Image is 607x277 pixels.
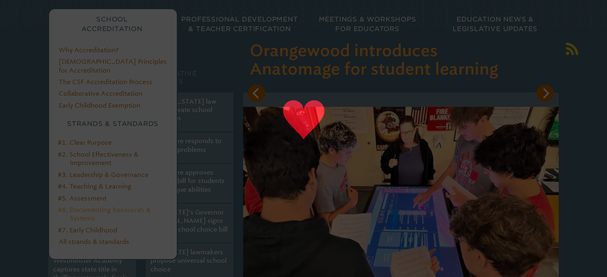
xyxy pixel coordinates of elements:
[58,206,151,222] a: #6. Documenting Resources & Systems
[150,208,227,233] a: [US_STATE]’s Governor [PERSON_NAME] signs historic school choice bill
[59,119,167,129] h3: Strands & Standards
[58,194,107,202] a: #5. Assessment
[58,171,148,179] a: #3. Leadership & Governance
[249,42,552,79] h3: Orangewood introduces Anatomage for student learning
[58,226,117,234] a: #7. Early Childhood
[150,98,216,122] a: New [US_STATE] law eases private school formation
[58,151,138,167] a: #2. School Effectiveness & Improvement
[453,16,538,33] span: Education News & Legislative Updates
[59,78,152,86] a: The CSF Accreditation Process
[59,238,129,246] a: All strands & standards
[58,139,112,146] a: #1. Clear Purpose
[59,46,119,54] a: Why Accreditation?
[150,248,227,273] a: [US_STATE] lawmakers propose universal school choice
[59,90,142,97] a: Collaborative Accreditation
[536,84,554,102] button: Next
[150,169,225,193] a: Legislature approves voucher bill for students with unique abilities
[59,58,167,74] a: [DEMOGRAPHIC_DATA] Principles for Accreditation
[248,84,265,102] button: Previous
[150,137,221,153] a: Legislature responds to voucher problems
[181,16,298,33] span: Professional Development & Teacher Certification
[146,60,233,92] h2: Legislative Updates
[81,16,142,33] span: School Accreditation
[319,16,416,33] span: Meetings & Workshops for Educators
[58,183,131,190] a: #4. Teaching & Learning
[59,102,140,109] a: Early Childhood Exemption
